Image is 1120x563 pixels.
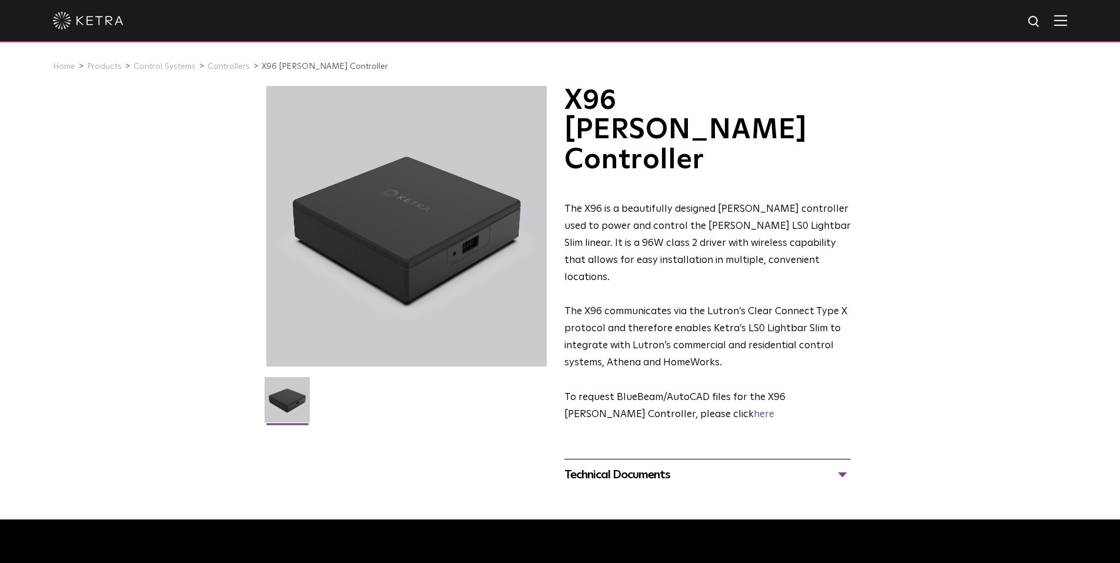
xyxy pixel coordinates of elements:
a: X96 [PERSON_NAME] Controller [262,62,388,71]
span: The X96 communicates via the Lutron’s Clear Connect Type X protocol and therefore enables Ketra’s... [564,307,847,368]
img: search icon [1027,15,1042,29]
a: Controllers [208,62,250,71]
a: Home [53,62,75,71]
a: Control Systems [133,62,196,71]
span: ​To request BlueBeam/AutoCAD files for the X96 [PERSON_NAME] Controller, please click [564,392,785,419]
a: Products [87,62,122,71]
img: Hamburger%20Nav.svg [1054,15,1067,26]
img: ketra-logo-2019-white [53,12,123,29]
span: The X96 is a beautifully designed [PERSON_NAME] controller used to power and control the [PERSON_... [564,204,851,282]
div: Technical Documents [564,465,851,484]
img: X96-Controller-2021-Web-Square [265,377,310,431]
h1: X96 [PERSON_NAME] Controller [564,86,851,175]
a: here [754,409,774,419]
